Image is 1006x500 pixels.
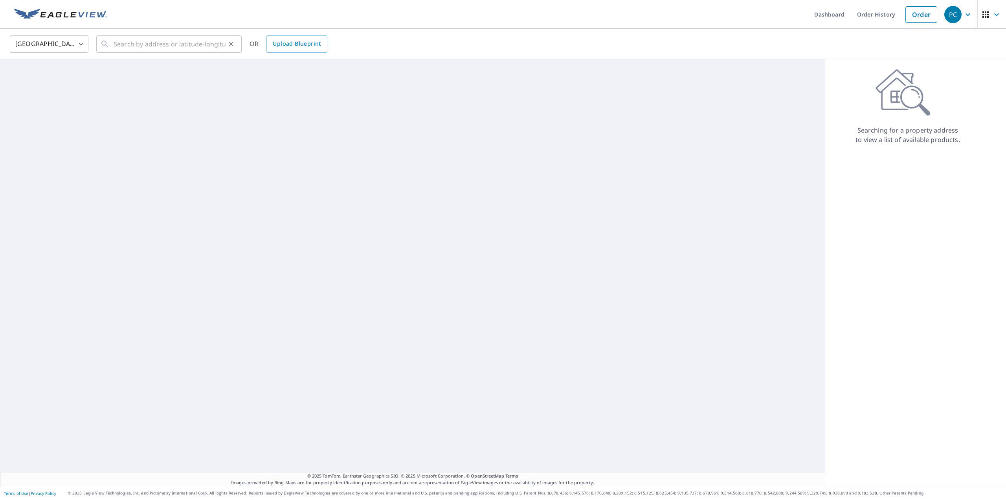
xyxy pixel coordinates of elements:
p: Searching for a property address to view a list of available products. [855,125,960,144]
button: Clear [226,39,237,50]
a: Terms of Use [4,491,28,496]
a: Privacy Policy [31,491,56,496]
a: Upload Blueprint [266,35,327,53]
a: Order [905,6,937,23]
div: OR [250,35,327,53]
input: Search by address or latitude-longitude [114,33,226,55]
a: OpenStreetMap [471,473,504,479]
p: © 2025 Eagle View Technologies, Inc. and Pictometry International Corp. All Rights Reserved. Repo... [68,490,1002,496]
p: | [4,491,56,496]
span: © 2025 TomTom, Earthstar Geographics SIO, © 2025 Microsoft Corporation, © [307,473,518,480]
span: Upload Blueprint [273,39,321,49]
img: EV Logo [14,9,107,20]
a: Terms [505,473,518,479]
div: [GEOGRAPHIC_DATA] [10,33,88,55]
div: PC [944,6,962,23]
